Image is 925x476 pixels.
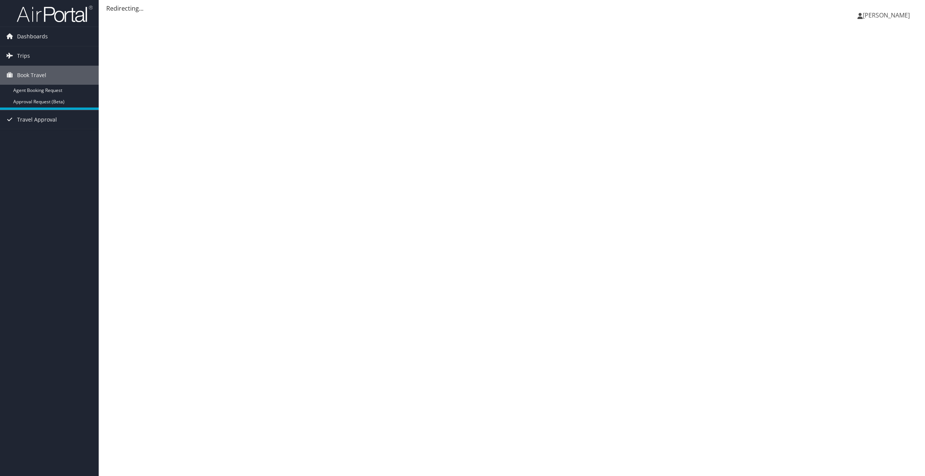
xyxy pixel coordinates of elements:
[17,46,30,65] span: Trips
[863,11,910,19] span: [PERSON_NAME]
[17,110,57,129] span: Travel Approval
[106,4,917,13] div: Redirecting...
[17,27,48,46] span: Dashboards
[857,4,917,27] a: [PERSON_NAME]
[17,5,93,23] img: airportal-logo.png
[17,66,46,85] span: Book Travel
